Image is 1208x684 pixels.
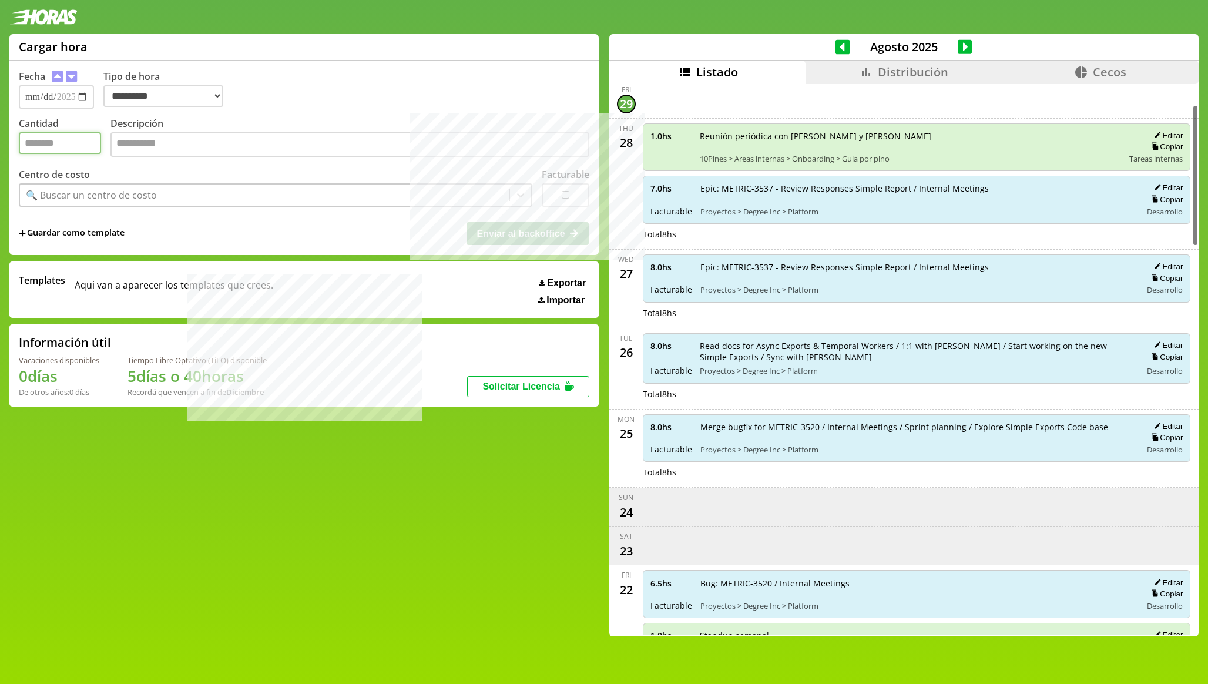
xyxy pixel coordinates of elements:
[850,39,958,55] span: Agosto 2025
[110,132,589,157] textarea: Descripción
[700,578,1134,589] span: Bug: METRIC-3520 / Internal Meetings
[650,444,692,455] span: Facturable
[617,541,636,560] div: 23
[700,601,1134,611] span: Proyectos > Degree Inc > Platform
[19,274,65,287] span: Templates
[617,424,636,443] div: 25
[1147,601,1183,611] span: Desarrollo
[700,421,1134,432] span: Merge bugfix for METRIC-3520 / Internal Meetings / Sprint planning / Explore Simple Exports Code ...
[700,183,1134,194] span: Epic: METRIC-3537 - Review Responses Simple Report / Internal Meetings
[1150,421,1183,431] button: Editar
[1147,432,1183,442] button: Copiar
[617,264,636,283] div: 27
[650,284,692,295] span: Facturable
[26,189,157,202] div: 🔍 Buscar un centro de costo
[700,261,1134,273] span: Epic: METRIC-3537 - Review Responses Simple Report / Internal Meetings
[127,355,267,366] div: Tiempo Libre Optativo (TiLO) disponible
[535,277,589,289] button: Exportar
[650,421,692,432] span: 8.0 hs
[618,414,635,424] div: Mon
[609,84,1199,635] div: scrollable content
[650,206,692,217] span: Facturable
[1129,153,1183,164] span: Tareas internas
[19,70,45,83] label: Fecha
[700,153,1122,164] span: 10Pines > Areas internas > Onboarding > Guia por pino
[700,340,1134,363] span: Read docs for Async Exports & Temporal Workers / 1:1 with [PERSON_NAME] / Start working on the ne...
[643,307,1191,318] div: Total 8 hs
[1150,261,1183,271] button: Editar
[19,227,125,240] span: +Guardar como template
[1147,195,1183,204] button: Copiar
[542,168,589,181] label: Facturable
[617,95,636,113] div: 29
[19,117,110,160] label: Cantidad
[1150,340,1183,350] button: Editar
[650,365,692,376] span: Facturable
[226,387,264,397] b: Diciembre
[1147,206,1183,217] span: Desarrollo
[1147,273,1183,283] button: Copiar
[619,333,633,343] div: Tue
[75,274,273,306] span: Aqui van a aparecer los templates que crees.
[1093,64,1126,80] span: Cecos
[1147,142,1183,152] button: Copiar
[622,85,631,95] div: Fri
[547,278,586,289] span: Exportar
[622,570,631,580] div: Fri
[620,531,633,541] div: Sat
[110,117,589,160] label: Descripción
[1147,352,1183,362] button: Copiar
[617,343,636,362] div: 26
[1150,630,1183,640] button: Editar
[650,183,692,194] span: 7.0 hs
[1147,284,1183,295] span: Desarrollo
[700,206,1134,217] span: Proyectos > Degree Inc > Platform
[19,355,99,366] div: Vacaciones disponibles
[643,467,1191,478] div: Total 8 hs
[1147,366,1183,376] span: Desarrollo
[103,85,223,107] select: Tipo de hora
[482,381,560,391] span: Solicitar Licencia
[643,229,1191,240] div: Total 8 hs
[546,295,585,306] span: Importar
[650,578,692,589] span: 6.5 hs
[19,168,90,181] label: Centro de costo
[619,492,633,502] div: Sun
[19,39,88,55] h1: Cargar hora
[19,387,99,397] div: De otros años: 0 días
[617,502,636,521] div: 24
[878,64,948,80] span: Distribución
[1150,130,1183,140] button: Editar
[1150,183,1183,193] button: Editar
[127,387,267,397] div: Recordá que vencen a fin de
[19,334,111,350] h2: Información útil
[619,123,633,133] div: Thu
[1150,578,1183,588] button: Editar
[467,376,589,397] button: Solicitar Licencia
[700,130,1122,142] span: Reunión periódica con [PERSON_NAME] y [PERSON_NAME]
[700,444,1134,455] span: Proyectos > Degree Inc > Platform
[650,130,692,142] span: 1.0 hs
[700,366,1134,376] span: Proyectos > Degree Inc > Platform
[650,600,692,611] span: Facturable
[103,70,233,109] label: Tipo de hora
[618,254,634,264] div: Wed
[617,580,636,599] div: 22
[1147,444,1183,455] span: Desarrollo
[700,630,1122,641] span: Standup semanal
[643,388,1191,400] div: Total 8 hs
[19,366,99,387] h1: 0 días
[127,366,267,387] h1: 5 días o 40 horas
[1147,589,1183,599] button: Copiar
[650,630,692,641] span: 1.0 hs
[700,284,1134,295] span: Proyectos > Degree Inc > Platform
[650,340,692,351] span: 8.0 hs
[19,132,101,154] input: Cantidad
[9,9,78,25] img: logotipo
[19,227,26,240] span: +
[617,133,636,152] div: 28
[650,261,692,273] span: 8.0 hs
[696,64,738,80] span: Listado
